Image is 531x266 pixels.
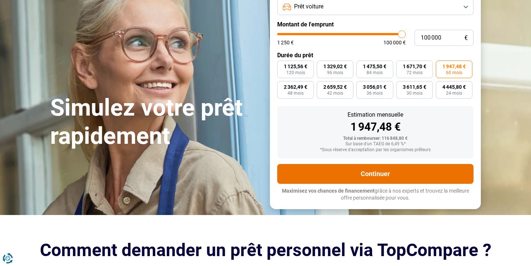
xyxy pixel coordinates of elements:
[383,40,406,45] span: 100 000 €
[446,70,462,75] span: 60 mois
[464,35,468,41] span: €
[446,91,462,95] span: 24 mois
[283,121,468,132] div: 1 947,48 €
[287,91,304,95] span: 48 mois
[327,91,343,95] span: 42 mois
[277,52,474,59] label: Durée du prêt
[363,64,386,69] span: 1 475,50 €
[284,64,307,69] span: 1 125,56 €
[367,70,383,75] span: 84 mois
[277,164,474,184] button: Continuer
[403,84,426,90] span: 3 611,65 €
[406,91,423,95] span: 30 mois
[283,147,468,153] div: *Sous réserve d'acceptation par les organismes prêteurs
[363,84,386,90] span: 3 056,01 €
[283,112,468,118] div: Estimation mensuelle
[327,70,343,75] span: 96 mois
[294,3,323,11] span: Prêt voiture
[277,21,474,28] label: Montant de l'emprunt
[277,187,474,202] p: grâce à nos experts et trouvez la meilleure offre personnalisée pour vous.
[277,40,294,45] span: 1 250 €
[283,136,468,141] div: Total à rembourser: 116 848,80 €
[442,64,466,69] span: 1 947,48 €
[403,64,426,69] span: 1 671,70 €
[367,91,383,95] span: 36 mois
[323,84,347,90] span: 2 659,52 €
[284,84,307,90] span: 2 362,49 €
[283,142,468,147] div: Sur base d'un TAEG de 6,49 %*
[28,240,503,260] h2: Comment demander un prêt personnel via TopCompare ?
[282,188,375,194] span: Maximisez vos chances de financement
[286,70,305,75] span: 120 mois
[50,94,261,150] h1: Simulez votre prêt rapidement
[406,70,423,75] span: 72 mois
[442,84,466,90] span: 4 445,80 €
[323,64,347,69] span: 1 329,02 €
